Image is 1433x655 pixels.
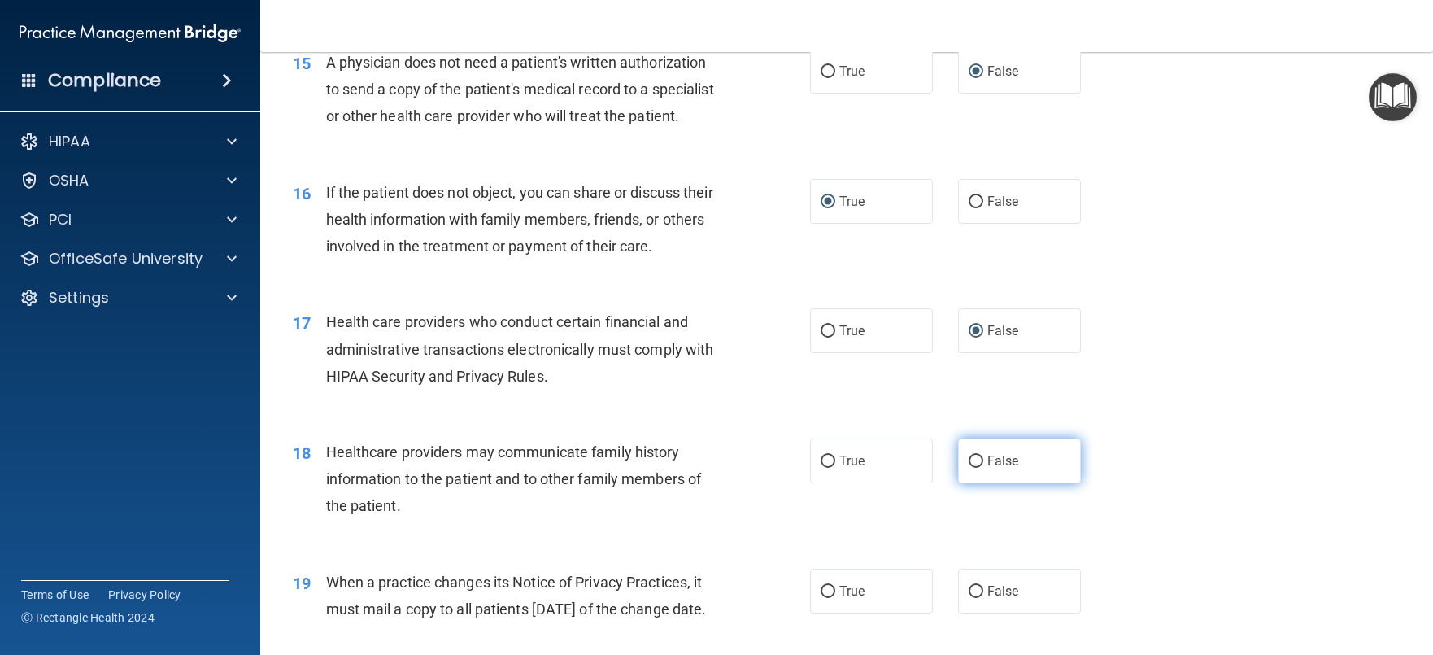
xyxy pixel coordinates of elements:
[821,456,835,468] input: True
[20,171,237,190] a: OSHA
[969,456,983,468] input: False
[839,453,865,469] span: True
[969,196,983,208] input: False
[839,194,865,209] span: True
[21,587,89,603] a: Terms of Use
[987,194,1019,209] span: False
[48,69,161,92] h4: Compliance
[49,210,72,229] p: PCI
[20,288,237,308] a: Settings
[821,66,835,78] input: True
[293,313,311,333] span: 17
[987,453,1019,469] span: False
[49,171,89,190] p: OSHA
[49,132,90,151] p: HIPAA
[326,184,713,255] span: If the patient does not object, you can share or discuss their health information with family mem...
[108,587,181,603] a: Privacy Policy
[20,249,237,269] a: OfficeSafe University
[326,574,707,618] span: When a practice changes its Notice of Privacy Practices, it must mail a copy to all patients [DAT...
[49,249,203,269] p: OfficeSafe University
[1369,73,1417,121] button: Open Resource Center
[326,54,714,124] span: A physician does not need a patient's written authorization to send a copy of the patient's medic...
[293,443,311,463] span: 18
[969,66,983,78] input: False
[326,313,714,384] span: Health care providers who conduct certain financial and administrative transactions electronicall...
[20,132,237,151] a: HIPAA
[821,325,835,338] input: True
[969,586,983,598] input: False
[20,17,241,50] img: PMB logo
[987,583,1019,599] span: False
[839,583,865,599] span: True
[987,323,1019,338] span: False
[821,586,835,598] input: True
[49,288,109,308] p: Settings
[326,443,702,514] span: Healthcare providers may communicate family history information to the patient and to other famil...
[839,323,865,338] span: True
[21,609,155,626] span: Ⓒ Rectangle Health 2024
[969,325,983,338] input: False
[293,574,311,593] span: 19
[293,54,311,73] span: 15
[293,184,311,203] span: 16
[839,63,865,79] span: True
[821,196,835,208] input: True
[20,210,237,229] a: PCI
[987,63,1019,79] span: False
